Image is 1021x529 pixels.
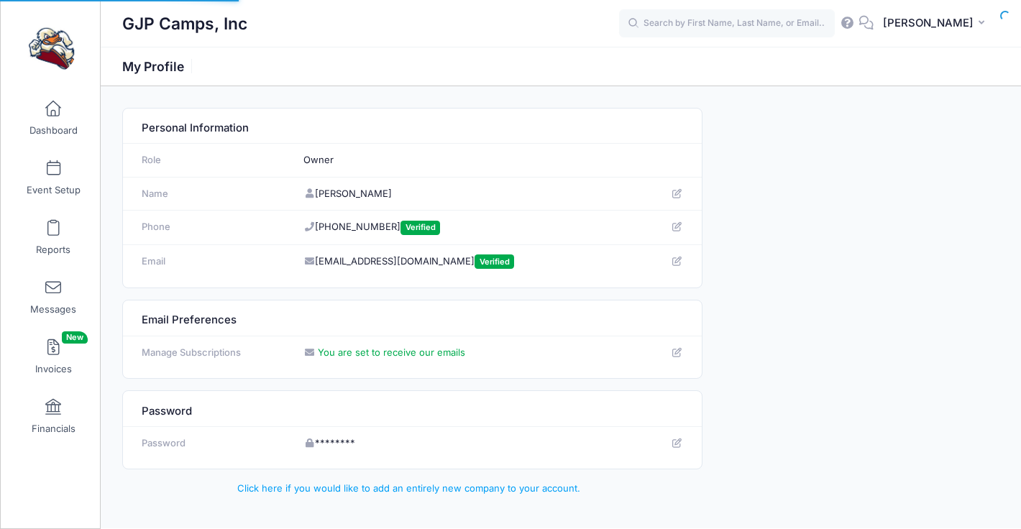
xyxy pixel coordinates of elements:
a: Dashboard [19,93,88,143]
span: New [62,331,88,344]
span: Event Setup [27,184,81,196]
div: Password [134,436,289,451]
span: [PERSON_NAME] [883,15,974,31]
input: Search by First Name, Last Name, or Email... [619,9,835,38]
span: Verified [400,221,440,234]
div: Manage Subscriptions [134,346,289,360]
td: [EMAIL_ADDRESS][DOMAIN_NAME] [296,244,644,278]
div: Email Preferences [134,308,690,328]
a: Messages [19,272,88,322]
span: Reports [36,244,70,256]
a: Click here if you would like to add an entirely new company to your account. [237,482,580,494]
div: Phone [134,220,289,234]
span: Dashboard [29,124,78,137]
a: Event Setup [19,152,88,203]
div: Personal Information [134,116,690,137]
span: Verified [475,254,514,268]
div: Email [134,254,289,269]
h1: My Profile [122,59,196,74]
span: You are set to receive our emails [318,346,465,358]
span: Financials [32,423,75,435]
span: Invoices [35,363,72,375]
div: Name [134,187,289,201]
a: Financials [19,391,88,441]
a: Reports [19,212,88,262]
td: [PHONE_NUMBER] [296,211,644,244]
span: Messages [30,303,76,316]
div: Role [134,153,289,167]
a: InvoicesNew [19,331,88,382]
td: Owner [296,144,644,178]
div: Password [134,398,690,419]
td: [PERSON_NAME] [296,177,644,211]
h1: GJP Camps, Inc [122,7,247,40]
a: GJP Camps, Inc [1,15,101,83]
button: [PERSON_NAME] [874,7,999,40]
img: GJP Camps, Inc [24,22,78,76]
